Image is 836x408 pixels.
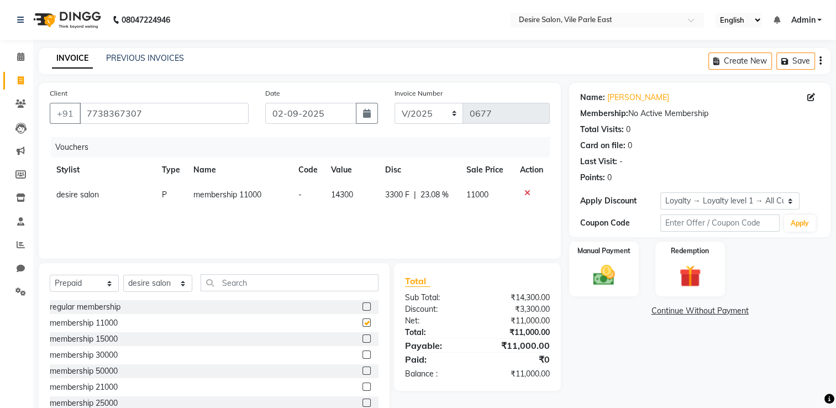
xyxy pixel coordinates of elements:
div: Apply Discount [580,195,660,207]
div: Total: [397,327,477,338]
img: _cash.svg [586,263,622,288]
div: Net: [397,315,477,327]
div: membership 50000 [50,365,118,377]
div: Balance : [397,368,477,380]
div: ₹11,000.00 [477,368,558,380]
input: Search [201,274,378,291]
div: Card on file: [580,140,625,151]
th: Value [324,158,378,182]
div: Vouchers [51,137,558,158]
div: membership 11000 [50,317,118,329]
div: membership 30000 [50,349,118,361]
div: ₹11,000.00 [477,339,558,352]
label: Redemption [671,246,709,256]
button: Apply [784,215,816,232]
div: Name: [580,92,605,103]
th: Code [292,158,324,182]
div: Points: [580,172,605,184]
button: +91 [50,103,81,124]
b: 08047224946 [122,4,170,35]
div: ₹3,300.00 [477,304,558,315]
span: - [298,190,302,200]
div: membership 21000 [50,381,118,393]
div: Payable: [397,339,477,352]
div: ₹14,300.00 [477,292,558,304]
div: - [619,156,623,168]
span: 3300 F [385,189,409,201]
button: Create New [708,53,772,70]
button: Save [776,53,815,70]
div: 0 [628,140,632,151]
div: Coupon Code [580,217,660,229]
th: Action [513,158,550,182]
div: Sub Total: [397,292,477,304]
a: [PERSON_NAME] [607,92,669,103]
th: Sale Price [460,158,514,182]
div: Membership: [580,108,628,119]
div: ₹11,000.00 [477,327,558,338]
span: 11000 [466,190,488,200]
label: Client [50,88,67,98]
span: 14300 [331,190,353,200]
div: regular membership [50,301,120,313]
a: Continue Without Payment [571,305,828,317]
span: desire salon [56,190,99,200]
label: Invoice Number [395,88,443,98]
div: membership 15000 [50,333,118,345]
th: Stylist [50,158,155,182]
a: INVOICE [52,49,93,69]
div: Paid: [397,353,477,366]
span: | [414,189,416,201]
div: ₹0 [477,353,558,366]
span: membership 11000 [193,190,261,200]
span: Admin [791,14,815,26]
input: Search by Name/Mobile/Email/Code [80,103,249,124]
div: 0 [626,124,630,135]
div: 0 [607,172,612,184]
th: Disc [378,158,460,182]
div: ₹11,000.00 [477,315,558,327]
a: PREVIOUS INVOICES [106,53,184,63]
div: Total Visits: [580,124,624,135]
label: Manual Payment [577,246,630,256]
img: logo [28,4,104,35]
div: No Active Membership [580,108,819,119]
span: 23.08 % [420,189,449,201]
th: Type [155,158,187,182]
label: Date [265,88,280,98]
div: Discount: [397,304,477,315]
img: _gift.svg [672,263,708,290]
th: Name [187,158,292,182]
span: Total [405,275,430,287]
input: Enter Offer / Coupon Code [660,215,780,232]
td: P [155,182,187,207]
div: Last Visit: [580,156,617,168]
